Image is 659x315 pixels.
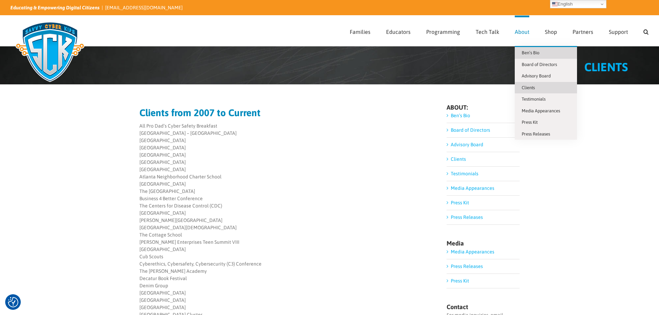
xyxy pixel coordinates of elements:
a: Advisory Board [451,142,483,147]
a: About [515,16,529,46]
span: Tech Talk [476,29,499,35]
a: Media Appearances [515,105,577,117]
a: Board of Directors [515,59,577,71]
span: Advisory Board [522,73,551,78]
nav: Main Menu [350,16,649,46]
span: Ben’s Bio [522,50,539,55]
h4: Media [447,240,520,247]
a: Press Releases [451,214,483,220]
span: Board of Directors [522,62,557,67]
a: Press Kit [451,278,469,284]
span: About [515,29,529,35]
span: CLIENTS [584,60,628,74]
span: Families [350,29,370,35]
a: Testimonials [451,171,478,176]
button: Consent Preferences [8,297,18,307]
a: Press Releases [515,128,577,140]
a: Search [643,16,649,46]
a: Board of Directors [451,127,490,133]
span: Shop [545,29,557,35]
a: Ben’s Bio [515,47,577,59]
a: Press Kit [515,117,577,128]
a: Families [350,16,370,46]
img: en [552,1,558,7]
a: Educators [386,16,411,46]
a: Shop [545,16,557,46]
span: Testimonials [522,96,546,102]
h4: ABOUT: [447,104,520,111]
a: Clients [451,156,466,162]
a: Media Appearances [451,249,494,254]
a: Partners [573,16,593,46]
h4: Contact [447,304,520,310]
a: Press Kit [451,200,469,205]
div: All Pro Dad’s Cyber Safety Breakfast [139,122,432,130]
img: Savvy Cyber Kids Logo [10,17,90,86]
a: Programming [426,16,460,46]
a: Advisory Board [515,70,577,82]
a: Tech Talk [476,16,499,46]
a: Press Releases [451,263,483,269]
h2: Clients from 2007 to Current [139,108,432,118]
div: [GEOGRAPHIC_DATA] – [GEOGRAPHIC_DATA] [GEOGRAPHIC_DATA] [GEOGRAPHIC_DATA] [GEOGRAPHIC_DATA] [GEOG... [139,130,432,188]
a: Testimonials [515,93,577,105]
span: Partners [573,29,593,35]
span: Media Appearances [522,108,560,113]
span: Press Releases [522,131,550,137]
span: Press Kit [522,120,538,125]
a: Ben’s Bio [451,113,470,118]
span: Programming [426,29,460,35]
span: Educators [386,29,411,35]
img: Revisit consent button [8,297,18,307]
span: Clients [522,85,535,90]
a: [EMAIL_ADDRESS][DOMAIN_NAME] [105,5,183,10]
span: Support [609,29,628,35]
a: Media Appearances [451,185,494,191]
a: Clients [515,82,577,94]
a: Support [609,16,628,46]
i: Educating & Empowering Digital Citizens [10,5,100,10]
